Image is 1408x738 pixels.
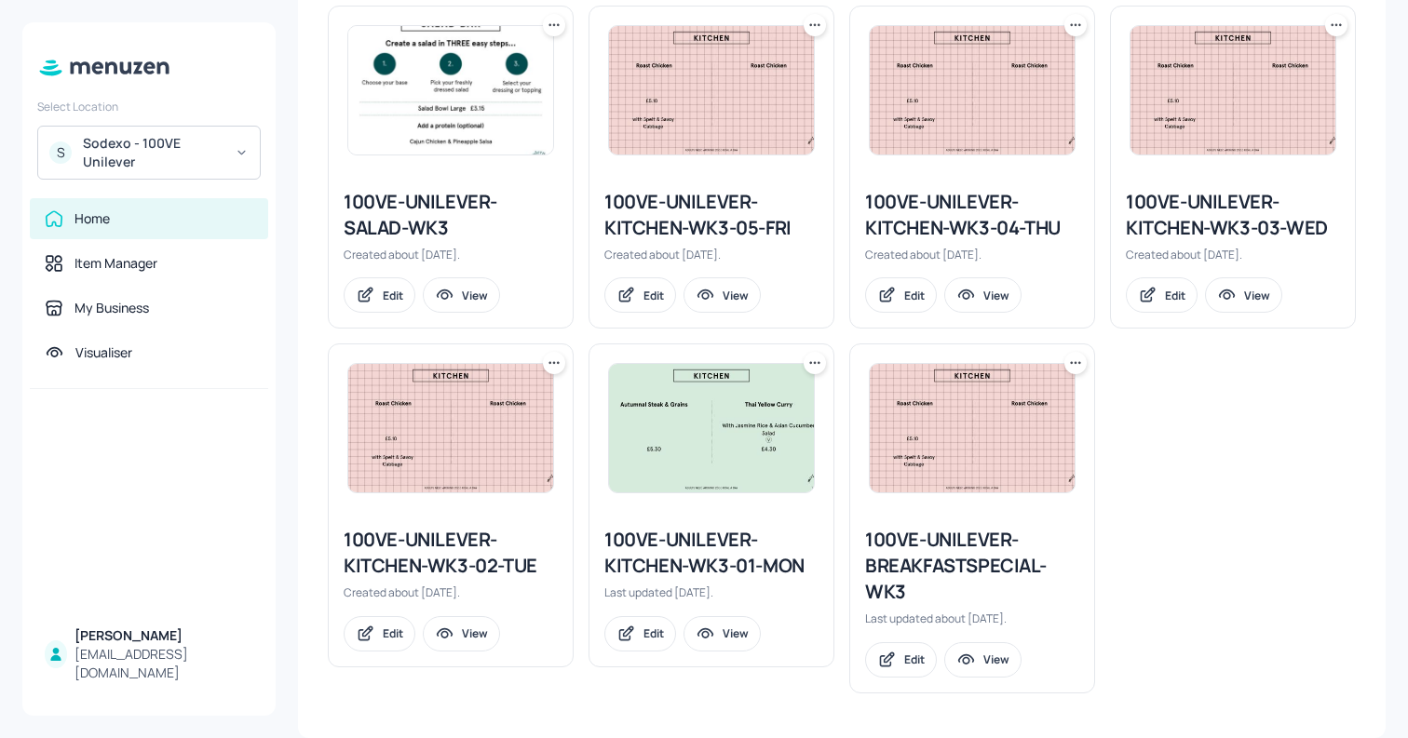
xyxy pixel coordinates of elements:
img: 2025-08-30-1756546222576n0m0l4jn65j.jpeg [609,26,814,154]
div: View [983,651,1009,667]
div: Visualiser [75,343,132,362]
div: View [1244,288,1270,303]
div: View [462,288,488,303]
img: 2025-10-10-1760090703020mc7630fl1vm.jpeg [609,364,814,492]
div: Created about [DATE]. [1126,247,1340,262]
div: Edit [383,288,403,303]
div: Sodexo - 100VE Unilever [83,134,223,171]
div: 100VE-UNILEVER-BREAKFASTSPECIAL-WK3 [865,527,1079,605]
div: [EMAIL_ADDRESS][DOMAIN_NAME] [74,645,253,682]
div: Last updated about [DATE]. [865,611,1079,626]
img: 2025-08-31-1756649798365ndgno7gnq6j.jpeg [348,26,553,154]
div: View [462,625,488,641]
div: My Business [74,299,149,317]
div: [PERSON_NAME] [74,626,253,645]
div: 100VE-UNILEVER-KITCHEN-WK3-01-MON [604,527,819,579]
div: View [723,625,749,641]
img: 2025-08-30-1756546222576n0m0l4jn65j.jpeg [870,26,1075,154]
div: Item Manager [74,254,157,273]
div: Last updated [DATE]. [604,584,819,600]
div: 100VE-UNILEVER-SALAD-WK3 [344,189,558,241]
div: 100VE-UNILEVER-KITCHEN-WK3-05-FRI [604,189,819,241]
div: Edit [643,288,664,303]
div: Created about [DATE]. [344,247,558,262]
div: S [49,141,72,164]
div: View [983,288,1009,303]
div: View [723,288,749,303]
div: Created about [DATE]. [604,247,819,262]
img: 2025-08-30-1756546222576n0m0l4jn65j.jpeg [1130,26,1335,154]
div: Edit [643,625,664,641]
div: Home [74,209,110,228]
div: Edit [904,288,925,303]
img: 2025-08-30-1756546222576n0m0l4jn65j.jpeg [348,364,553,492]
div: Edit [1165,288,1185,303]
div: 100VE-UNILEVER-KITCHEN-WK3-03-WED [1126,189,1340,241]
div: Edit [383,625,403,641]
div: Created about [DATE]. [865,247,1079,262]
div: Created about [DATE]. [344,584,558,600]
div: 100VE-UNILEVER-KITCHEN-WK3-02-TUE [344,527,558,579]
img: 2025-08-30-1756546222576n0m0l4jn65j.jpeg [870,364,1075,492]
div: Select Location [37,99,261,114]
div: Edit [904,651,925,667]
div: 100VE-UNILEVER-KITCHEN-WK3-04-THU [865,189,1079,241]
